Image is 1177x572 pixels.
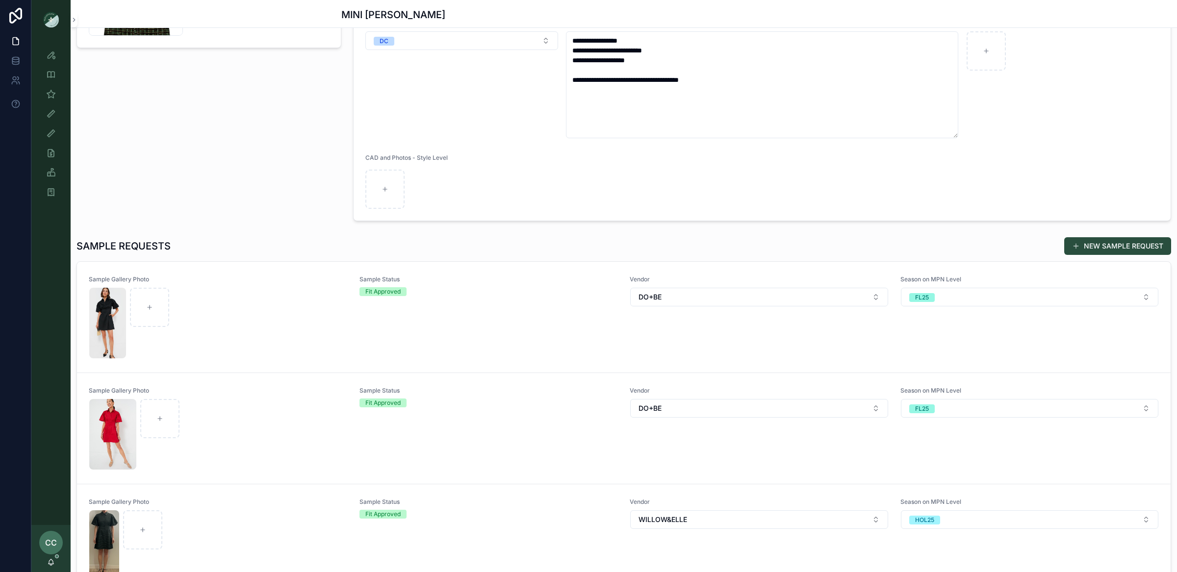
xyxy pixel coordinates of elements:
button: Select Button [901,399,1159,418]
a: Sample Gallery PhotoGBbBjyvvpiPyAK2AaafwbObUZNxj7JUl-3.jpegSample StatusFit ApprovedVendorSelect ... [77,373,1171,484]
span: CC [45,537,57,548]
span: Season on MPN Level [900,498,1159,506]
a: Sample Gallery PhotoScreenshot-2025-09-02-at-4.51.10-PM.pngSample StatusFit ApprovedVendorSelect ... [77,262,1171,373]
span: Sample Status [359,498,618,506]
span: Sample Gallery Photo [89,275,348,283]
span: Sample Gallery Photo [89,498,348,506]
div: FL25 [915,293,929,302]
h1: MINI [PERSON_NAME] [341,8,445,22]
span: Sample Status [359,387,618,395]
div: DC [380,37,388,46]
button: Select Button [630,288,888,306]
button: Select Button [901,288,1159,306]
span: DO+BE [639,292,662,302]
button: Select Button [630,510,888,529]
div: scrollable content [31,39,71,214]
span: Vendor [630,387,889,395]
span: Sample Status [359,275,618,283]
img: GBbBjyvvpiPyAK2AaafwbObUZNxj7JUl-3.jpeg [89,399,136,470]
div: Fit Approved [365,287,401,296]
span: WILLOW&ELLE [639,515,687,524]
h1: SAMPLE REQUESTS [77,239,171,253]
span: CAD and Photos - Style Level [365,154,448,161]
img: App logo [43,12,59,27]
button: NEW SAMPLE REQUEST [1064,237,1171,255]
span: Vendor [630,498,889,506]
button: Select Button [630,399,888,418]
button: Select Button [365,31,558,50]
span: Vendor [630,275,889,283]
div: HOL25 [915,516,934,524]
span: Season on MPN Level [900,275,1159,283]
span: Season on MPN Level [900,387,1159,395]
span: DO+BE [639,403,662,413]
img: Screenshot-2025-09-02-at-4.51.10-PM.png [89,288,126,358]
div: Fit Approved [365,510,401,519]
button: Select Button [901,510,1159,529]
div: FL25 [915,404,929,413]
div: Fit Approved [365,398,401,407]
span: Sample Gallery Photo [89,387,348,395]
